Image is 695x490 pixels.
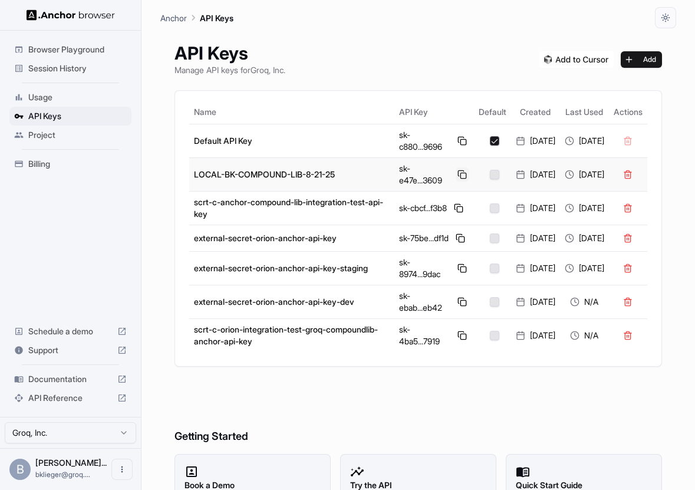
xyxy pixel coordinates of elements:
th: Default [474,100,511,124]
div: Project [9,126,131,144]
th: Name [189,100,394,124]
div: sk-75be...df1d [399,231,469,245]
div: [DATE] [565,169,604,180]
td: external-secret-orion-anchor-api-key [189,225,394,251]
div: Schedule a demo [9,322,131,341]
button: Copy API key [455,261,469,275]
th: Actions [609,100,647,124]
button: Copy API key [456,295,469,309]
div: [DATE] [516,232,555,244]
div: sk-c880...9696 [399,129,469,153]
span: Documentation [28,373,113,385]
div: Billing [9,154,131,173]
button: Copy API key [453,231,467,245]
button: Copy API key [456,167,469,182]
th: Created [511,100,560,124]
div: sk-cbcf...f3b8 [399,201,469,215]
div: sk-8974...9dac [399,256,469,280]
button: Add [621,51,662,68]
p: API Keys [200,12,233,24]
th: Last Used [560,100,609,124]
td: external-secret-orion-anchor-api-key-staging [189,251,394,285]
img: Add anchorbrowser MCP server to Cursor [539,51,614,68]
div: [DATE] [516,202,555,214]
td: scrt-c-anchor-compound-lib-integration-test-api-key [189,191,394,225]
div: sk-ebab...eb42 [399,290,469,314]
div: [DATE] [565,262,604,274]
span: Usage [28,91,127,103]
div: Usage [9,88,131,107]
div: B [9,459,31,480]
h6: Getting Started [174,381,662,445]
span: Browser Playground [28,44,127,55]
td: Default API Key [189,124,394,157]
div: [DATE] [516,330,555,341]
td: scrt-c-orion-integration-test-groq-compoundlib-anchor-api-key [189,318,394,352]
h1: API Keys [174,42,285,64]
button: Copy API key [455,328,469,343]
button: Copy API key [452,201,466,215]
img: Anchor Logo [27,9,115,21]
th: API Key [394,100,474,124]
span: Session History [28,63,127,74]
div: [DATE] [565,232,604,244]
span: Billing [28,158,127,170]
span: Benjamin Klieger [35,458,107,468]
p: Anchor [160,12,187,24]
div: [DATE] [565,135,604,147]
span: API Reference [28,392,113,404]
td: external-secret-orion-anchor-api-key-dev [189,285,394,318]
td: LOCAL-BK-COMPOUND-LIB-8-21-25 [189,157,394,191]
div: Session History [9,59,131,78]
p: Manage API keys for Groq, Inc. [174,64,285,76]
span: Support [28,344,113,356]
div: [DATE] [516,262,555,274]
button: Open menu [111,459,133,480]
div: [DATE] [516,169,555,180]
div: [DATE] [565,202,604,214]
div: API Keys [9,107,131,126]
span: API Keys [28,110,127,122]
div: Browser Playground [9,40,131,59]
div: sk-4ba5...7919 [399,324,469,347]
button: Copy API key [456,134,469,148]
div: [DATE] [516,135,555,147]
div: [DATE] [516,296,555,308]
div: N/A [565,330,604,341]
span: bklieger@groq.com [35,470,90,479]
div: N/A [565,296,604,308]
span: Project [28,129,127,141]
div: sk-e47e...3609 [399,163,469,186]
div: API Reference [9,389,131,407]
div: Support [9,341,131,360]
span: Schedule a demo [28,325,113,337]
nav: breadcrumb [160,11,233,24]
div: Documentation [9,370,131,389]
